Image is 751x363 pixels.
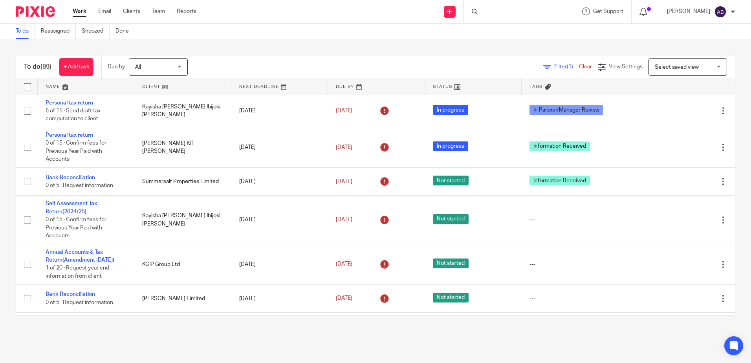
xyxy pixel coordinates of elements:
[529,176,590,185] span: Information Received
[41,24,76,39] a: Reassigned
[46,266,109,279] span: 1 of 20 · Request year end information from client
[529,216,630,224] div: ---
[231,95,328,127] td: [DATE]
[231,196,328,244] td: [DATE]
[40,64,51,70] span: (89)
[134,313,231,341] td: Summersalt Properties Limited
[554,64,579,70] span: Filter
[336,145,352,150] span: [DATE]
[115,24,135,39] a: Done
[231,313,328,341] td: [DATE]
[73,7,86,15] a: Work
[16,6,55,17] img: Pixie
[134,284,231,312] td: [PERSON_NAME] Limited
[529,295,630,302] div: ---
[46,132,93,138] a: Personal tax return
[134,244,231,284] td: KCIP Group Ltd
[655,64,699,70] span: Select saved view
[667,7,710,15] p: [PERSON_NAME]
[433,258,469,268] span: Not started
[529,105,603,115] span: In Partner/Manager Review
[609,64,643,70] span: View Settings
[98,7,111,15] a: Email
[336,217,352,222] span: [DATE]
[82,24,110,39] a: Snoozed
[46,108,101,122] span: 6 of 15 · Send draft tax computation to client
[108,63,125,71] p: Due by
[134,127,231,167] td: [PERSON_NAME] KIT [PERSON_NAME]
[433,176,469,185] span: Not started
[593,9,623,14] span: Get Support
[529,84,543,89] span: Tags
[336,296,352,301] span: [DATE]
[16,24,35,39] a: To do
[46,300,113,305] span: 0 of 5 · Request information
[567,64,573,70] span: (1)
[336,262,352,267] span: [DATE]
[231,127,328,167] td: [DATE]
[134,168,231,196] td: Summersalt Properties Limited
[135,64,141,70] span: All
[46,100,93,106] a: Personal tax return
[231,244,328,284] td: [DATE]
[529,141,590,151] span: Information Received
[529,260,630,268] div: ---
[46,291,95,297] a: Bank Reconciliation
[46,201,97,214] a: Self Assessment Tax Return(2024/25)
[46,141,106,162] span: 0 of 15 · Confirm fees for Previous Year Paid with Accounts
[433,141,468,151] span: In progress
[24,63,51,71] h1: To do
[579,64,592,70] a: Clear
[177,7,196,15] a: Reports
[123,7,140,15] a: Clients
[46,175,95,180] a: Bank Reconciliation
[134,196,231,244] td: Kayisha [PERSON_NAME] Ibijoki [PERSON_NAME]
[336,179,352,184] span: [DATE]
[231,284,328,312] td: [DATE]
[231,168,328,196] td: [DATE]
[336,108,352,114] span: [DATE]
[433,214,469,224] span: Not started
[714,5,727,18] img: svg%3E
[433,105,468,115] span: In progress
[134,95,231,127] td: Kayisha [PERSON_NAME] Ibijoki [PERSON_NAME]
[433,293,469,302] span: Not started
[46,217,106,238] span: 0 of 15 · Confirm fees for Previous Year Paid with Accounts
[46,249,114,263] a: Annual Accounts & Tax Return(Amendment [DATE])
[152,7,165,15] a: Team
[46,183,113,188] span: 0 of 5 · Request information
[59,58,93,76] a: + Add task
